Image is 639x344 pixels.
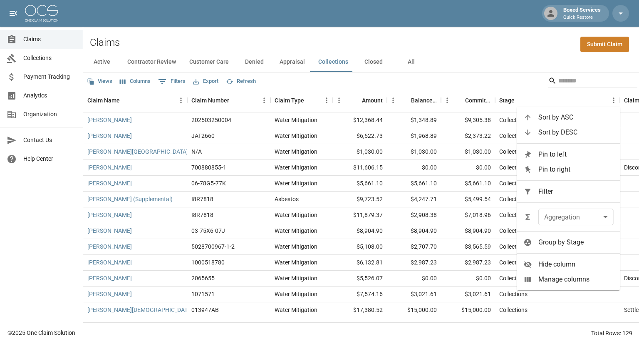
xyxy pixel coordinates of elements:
[548,74,637,89] div: Search
[229,95,241,106] button: Sort
[441,112,495,128] div: $9,305.38
[499,179,528,187] div: Collections
[87,179,132,187] a: [PERSON_NAME]
[191,211,213,219] div: I8R7818
[441,192,495,207] div: $5,499.54
[333,207,387,223] div: $11,879.37
[538,127,613,137] span: Sort by DESC
[387,223,441,239] div: $8,904.90
[499,322,528,330] div: Collections
[441,271,495,287] div: $0.00
[333,318,387,334] div: $14,629.00
[121,52,183,72] button: Contractor Review
[7,329,75,337] div: © 2025 One Claim Solution
[362,89,383,112] div: Amount
[392,52,430,72] button: All
[515,95,526,106] button: Sort
[273,52,312,72] button: Appraisal
[387,144,441,160] div: $1,030.00
[87,195,173,203] a: [PERSON_NAME] (Supplemental)
[387,302,441,318] div: $15,000.00
[191,322,233,330] div: 007595073-800
[563,14,601,21] p: Quick Restore
[499,132,528,140] div: Collections
[275,258,317,267] div: Water Mitigation
[87,290,132,298] a: [PERSON_NAME]
[87,147,188,156] a: [PERSON_NAME][GEOGRAPHIC_DATA]
[538,112,613,122] span: Sort by ASC
[83,52,121,72] button: Active
[87,306,193,314] a: [PERSON_NAME][DEMOGRAPHIC_DATA]
[83,52,639,72] div: dynamic tabs
[23,110,76,119] span: Organization
[441,94,453,107] button: Menu
[333,271,387,287] div: $5,526.07
[187,89,270,112] div: Claim Number
[387,207,441,223] div: $2,908.38
[191,274,215,282] div: 2065655
[499,306,528,314] div: Collections
[350,95,362,106] button: Sort
[499,242,528,251] div: Collections
[87,227,132,235] a: [PERSON_NAME]
[120,95,131,106] button: Sort
[499,258,528,267] div: Collections
[275,163,317,172] div: Water Mitigation
[387,192,441,207] div: $4,247.71
[275,211,317,219] div: Water Mitigation
[87,242,132,251] a: [PERSON_NAME]
[156,75,188,88] button: Show filters
[183,52,235,72] button: Customer Care
[333,112,387,128] div: $12,368.44
[304,95,316,106] button: Sort
[191,163,226,172] div: 700880855-1
[538,187,613,197] span: Filter
[499,227,528,235] div: Collections
[411,89,437,112] div: Balance Due
[275,179,317,187] div: Water Mitigation
[333,176,387,192] div: $5,661.10
[387,271,441,287] div: $0.00
[517,107,620,290] ul: Menu
[591,329,632,337] div: Total Rows: 129
[87,211,132,219] a: [PERSON_NAME]
[580,37,629,52] a: Submit Claim
[441,144,495,160] div: $1,030.00
[399,95,411,106] button: Sort
[87,132,132,140] a: [PERSON_NAME]
[441,302,495,318] div: $15,000.00
[23,72,76,81] span: Payment Tracking
[387,160,441,176] div: $0.00
[275,147,317,156] div: Water Mitigation
[441,207,495,223] div: $7,018.96
[23,54,76,62] span: Collections
[495,89,620,112] div: Stage
[191,75,220,88] button: Export
[387,287,441,302] div: $3,021.61
[191,132,215,140] div: JAT2660
[538,237,613,247] span: Group by Stage
[538,274,613,284] span: Manage columns
[441,318,495,334] div: $10,629.00
[275,132,317,140] div: Water Mitigation
[270,89,333,112] div: Claim Type
[118,75,153,88] button: Select columns
[499,195,528,203] div: Collections
[465,89,491,112] div: Committed Amount
[387,318,441,334] div: $10,629.00
[23,155,76,163] span: Help Center
[538,150,613,160] span: Pin to left
[333,302,387,318] div: $17,380.52
[5,5,22,22] button: open drawer
[258,94,270,107] button: Menu
[333,128,387,144] div: $6,522.73
[191,258,225,267] div: 1000518780
[499,116,528,124] div: Collections
[85,75,114,88] button: Views
[387,239,441,255] div: $2,707.70
[87,274,132,282] a: [PERSON_NAME]
[23,35,76,44] span: Claims
[355,52,392,72] button: Closed
[83,89,187,112] div: Claim Name
[90,37,120,49] h2: Claims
